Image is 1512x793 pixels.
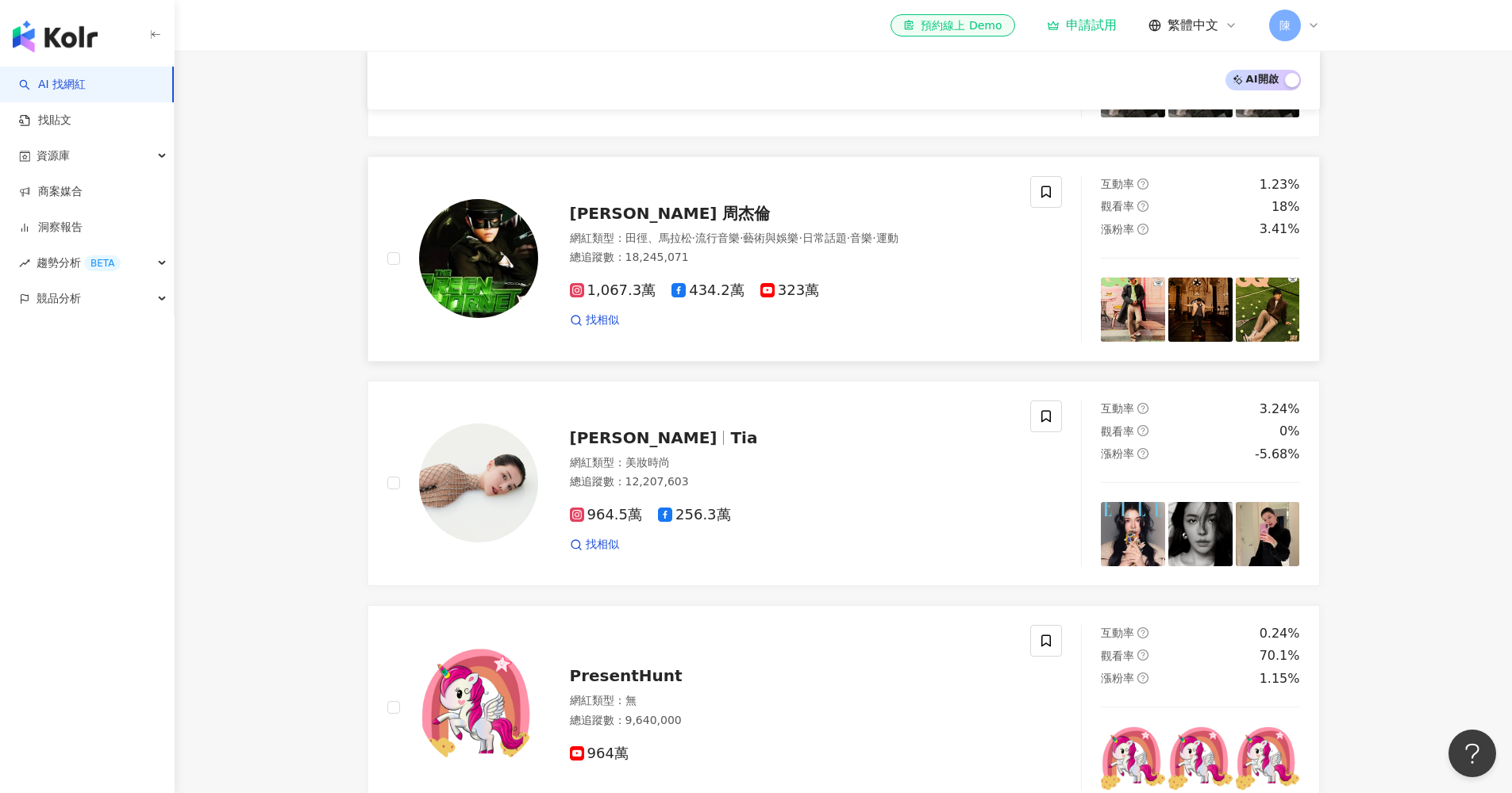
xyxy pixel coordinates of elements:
[1101,726,1165,791] img: post-image
[743,232,798,244] span: 藝術與娛樂
[1260,647,1300,665] div: 70.1%
[1272,198,1300,216] div: 18%
[1047,17,1117,33] a: 申請試用
[1279,423,1299,440] div: 0%
[1137,448,1148,459] span: question-circle
[570,693,1012,709] div: 網紅類型 ： 無
[570,428,718,447] span: [PERSON_NAME]
[850,232,872,244] span: 音樂
[1101,425,1134,438] span: 觀看率
[1255,446,1300,463] div: -5.68%
[1260,176,1300,193] div: 1.23%
[802,232,847,244] span: 日常話題
[1260,400,1300,418] div: 3.24%
[586,537,619,553] span: 找相似
[19,258,30,269] span: rise
[570,507,643,523] span: 964.5萬
[419,199,538,318] img: KOL Avatar
[1168,726,1233,791] img: post-image
[847,232,850,244] span: ·
[658,507,731,523] span: 256.3萬
[625,232,692,244] span: 田徑、馬拉松
[1101,278,1165,342] img: post-image
[13,21,98,52] img: logo
[1236,502,1300,566] img: post-image
[671,282,744,299] span: 434.2萬
[1137,403,1148,414] span: question-circle
[367,381,1320,586] a: KOL Avatar[PERSON_NAME]Tia網紅類型：美妝時尚總追蹤數：12,207,603964.5萬256.3萬找相似互動率question-circle3.24%觀看率questi...
[1101,223,1134,236] span: 漲粉率
[419,648,538,767] img: KOL Avatar
[570,231,1012,247] div: 網紅類型 ：
[19,220,83,236] a: 洞察報告
[37,281,81,316] span: 競品分析
[1168,278,1233,342] img: post-image
[419,423,538,542] img: KOL Avatar
[1168,502,1233,566] img: post-image
[1137,627,1148,638] span: question-circle
[570,474,1012,490] div: 總追蹤數 ： 12,207,603
[1137,201,1148,212] span: question-circle
[570,745,629,762] span: 964萬
[625,456,670,469] span: 美妝時尚
[1236,726,1300,791] img: post-image
[19,113,71,128] a: 找貼文
[570,455,1012,471] div: 網紅類型 ：
[692,232,695,244] span: ·
[1260,625,1300,642] div: 0.24%
[1101,402,1134,415] span: 互動率
[1137,178,1148,190] span: question-circle
[37,245,121,281] span: 趨勢分析
[37,138,70,174] span: 資源庫
[695,232,740,244] span: 流行音樂
[1101,447,1134,460] span: 漲粉率
[1260,670,1300,688] div: 1.15%
[570,204,771,223] span: [PERSON_NAME] 周杰倫
[903,17,1002,33] div: 預約線上 Demo
[1137,224,1148,235] span: question-circle
[1137,649,1148,661] span: question-circle
[570,666,683,685] span: PresentHunt
[1137,425,1148,436] span: question-circle
[570,250,1012,266] div: 總追蹤數 ： 18,245,071
[891,14,1014,36] a: 預約線上 Demo
[1168,17,1218,34] span: 繁體中文
[367,156,1320,362] a: KOL Avatar[PERSON_NAME] 周杰倫網紅類型：田徑、馬拉松·流行音樂·藝術與娛樂·日常話題·音樂·運動總追蹤數：18,245,0711,067.3萬434.2萬323萬找相似互...
[570,312,619,328] a: 找相似
[1137,672,1148,684] span: question-circle
[570,537,619,553] a: 找相似
[570,713,1012,729] div: 總追蹤數 ： 9,640,000
[798,232,802,244] span: ·
[876,232,898,244] span: 運動
[84,255,121,271] div: BETA
[1260,220,1300,238] div: 3.41%
[1101,626,1134,639] span: 互動率
[570,282,656,299] span: 1,067.3萬
[1101,672,1134,684] span: 漲粉率
[872,232,875,244] span: ·
[586,312,619,328] span: 找相似
[1101,502,1165,566] img: post-image
[19,77,86,93] a: searchAI 找網紅
[730,428,757,447] span: Tia
[740,232,743,244] span: ·
[1236,278,1300,342] img: post-image
[1279,17,1291,34] span: 陳
[760,282,819,299] span: 323萬
[1101,178,1134,190] span: 互動率
[19,184,83,200] a: 商案媒合
[1101,649,1134,662] span: 觀看率
[1101,200,1134,213] span: 觀看率
[1449,730,1496,777] iframe: Help Scout Beacon - Open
